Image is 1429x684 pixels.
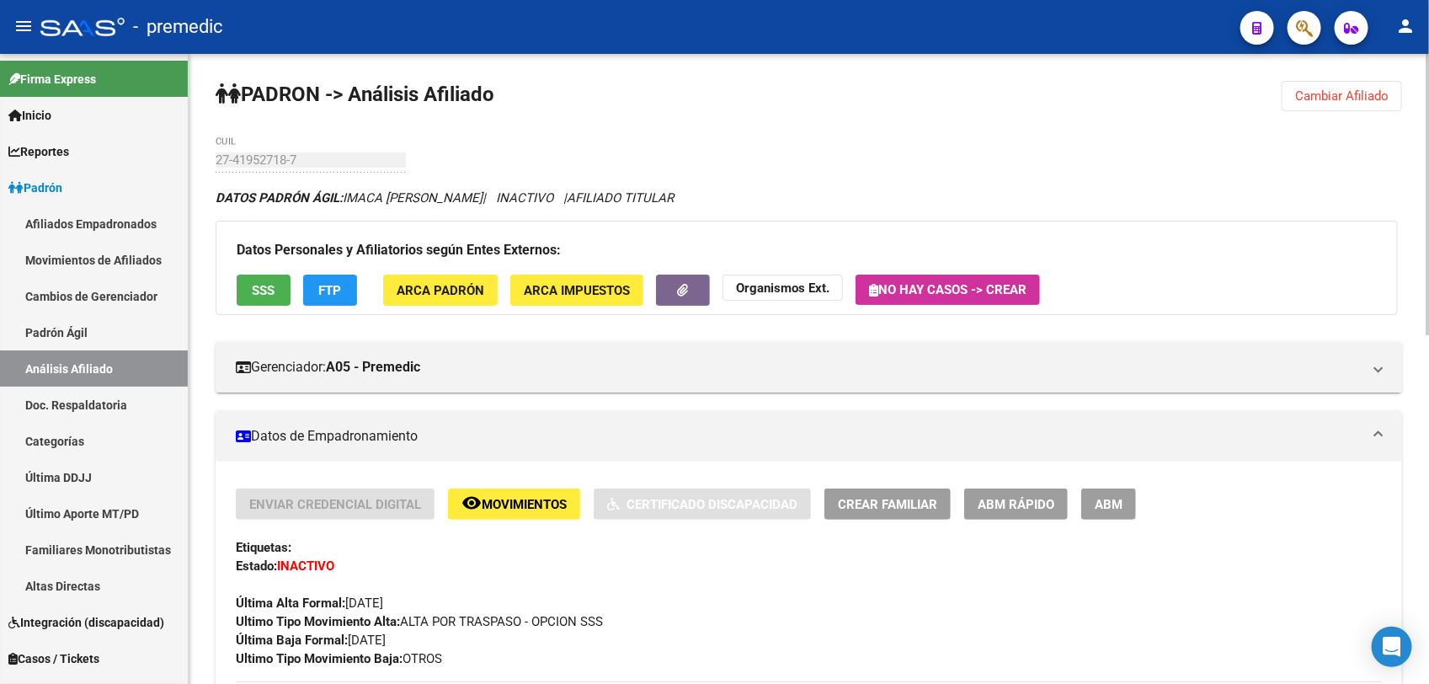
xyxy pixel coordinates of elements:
[236,596,383,611] span: [DATE]
[524,283,630,298] span: ARCA Impuestos
[838,497,937,512] span: Crear Familiar
[236,614,603,629] span: ALTA POR TRASPASO - OPCION SSS
[8,179,62,197] span: Padrón
[964,489,1068,520] button: ABM Rápido
[510,275,643,306] button: ARCA Impuestos
[236,489,435,520] button: Enviar Credencial Digital
[1372,627,1412,667] div: Open Intercom Messenger
[237,275,291,306] button: SSS
[383,275,498,306] button: ARCA Padrón
[326,358,420,377] strong: A05 - Premedic
[236,596,345,611] strong: Última Alta Formal:
[236,558,277,574] strong: Estado:
[319,283,342,298] span: FTP
[1295,88,1389,104] span: Cambiar Afiliado
[216,342,1402,393] mat-expansion-panel-header: Gerenciador:A05 - Premedic
[237,238,1377,262] h3: Datos Personales y Afiliatorios según Entes Externos:
[1395,16,1416,36] mat-icon: person
[736,281,829,296] strong: Organismos Ext.
[8,142,69,161] span: Reportes
[216,83,494,106] strong: PADRON -> Análisis Afiliado
[236,651,442,666] span: OTROS
[1282,81,1402,111] button: Cambiar Afiliado
[824,489,951,520] button: Crear Familiar
[1095,497,1122,512] span: ABM
[397,283,484,298] span: ARCA Padrón
[216,190,343,206] strong: DATOS PADRÓN ÁGIL:
[8,70,96,88] span: Firma Express
[236,633,348,648] strong: Última Baja Formal:
[8,106,51,125] span: Inicio
[627,497,797,512] span: Certificado Discapacidad
[216,411,1402,462] mat-expansion-panel-header: Datos de Empadronamiento
[133,8,223,45] span: - premedic
[8,649,99,668] span: Casos / Tickets
[253,283,275,298] span: SSS
[8,613,164,632] span: Integración (discapacidad)
[448,489,580,520] button: Movimientos
[236,540,291,555] strong: Etiquetas:
[482,497,567,512] span: Movimientos
[978,497,1054,512] span: ABM Rápido
[1081,489,1136,520] button: ABM
[869,282,1026,297] span: No hay casos -> Crear
[567,190,674,206] span: AFILIADO TITULAR
[216,190,483,206] span: IMACA [PERSON_NAME]
[236,651,403,666] strong: Ultimo Tipo Movimiento Baja:
[216,190,674,206] i: | INACTIVO |
[594,489,811,520] button: Certificado Discapacidad
[249,497,421,512] span: Enviar Credencial Digital
[722,275,843,301] button: Organismos Ext.
[856,275,1040,305] button: No hay casos -> Crear
[236,633,386,648] span: [DATE]
[461,493,482,513] mat-icon: remove_red_eye
[13,16,34,36] mat-icon: menu
[236,427,1362,446] mat-panel-title: Datos de Empadronamiento
[303,275,357,306] button: FTP
[277,558,334,574] strong: INACTIVO
[236,358,1362,377] mat-panel-title: Gerenciador:
[236,614,400,629] strong: Ultimo Tipo Movimiento Alta:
